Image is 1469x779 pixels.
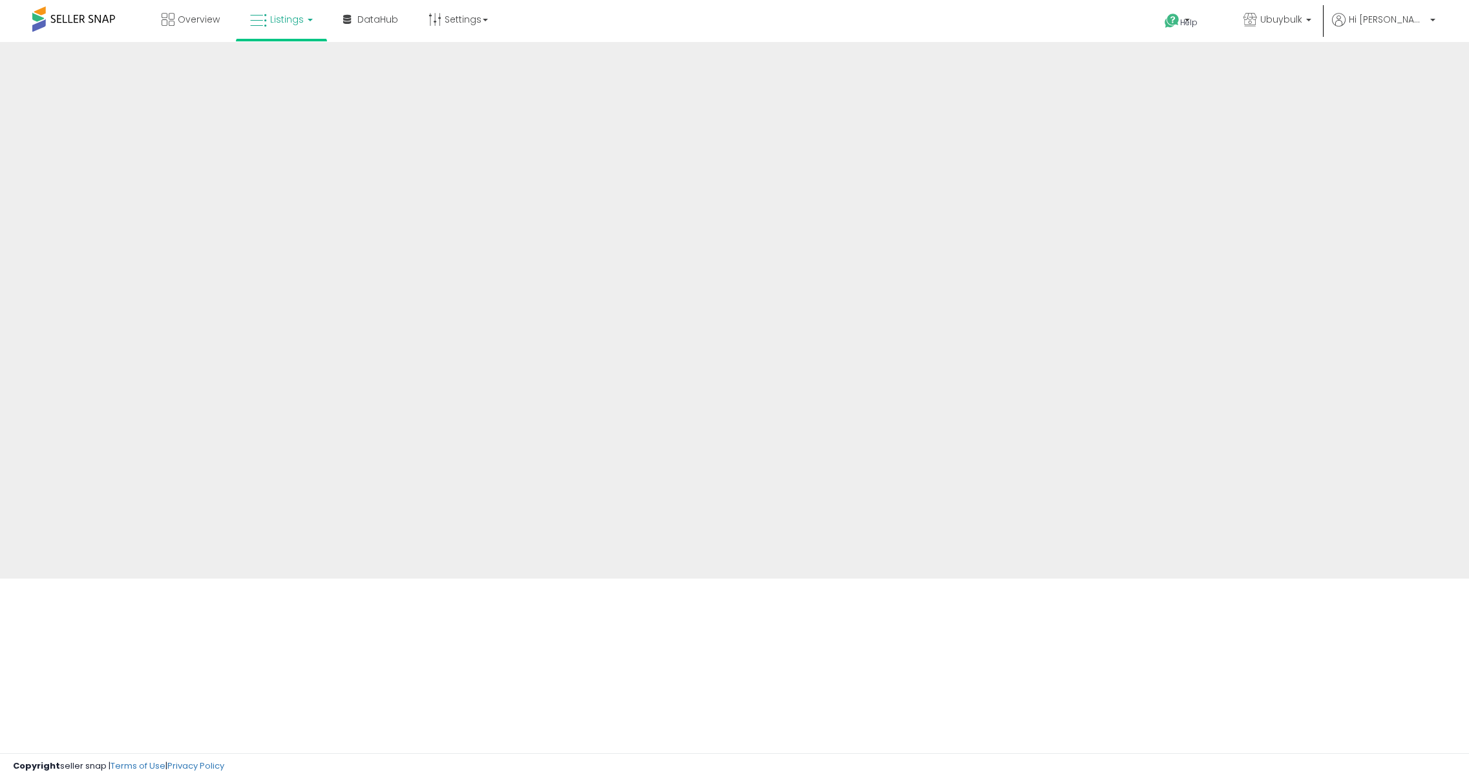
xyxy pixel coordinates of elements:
[270,13,304,26] span: Listings
[178,13,220,26] span: Overview
[1260,13,1302,26] span: Ubuybulk
[357,13,398,26] span: DataHub
[1349,13,1426,26] span: Hi [PERSON_NAME]
[1332,13,1435,42] a: Hi [PERSON_NAME]
[1180,17,1198,28] span: Help
[1154,3,1223,42] a: Help
[1164,13,1180,29] i: Get Help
